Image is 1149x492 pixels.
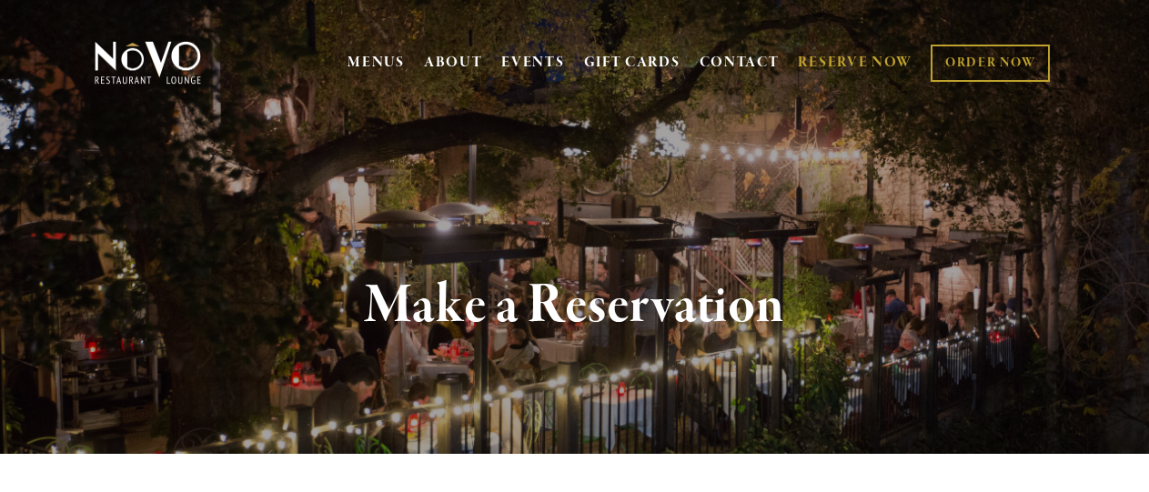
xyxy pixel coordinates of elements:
[501,54,564,72] a: EVENTS
[348,54,405,72] a: MENUS
[91,40,205,85] img: Novo Restaurant &amp; Lounge
[931,45,1050,82] a: ORDER NOW
[798,45,912,80] a: RESERVE NOW
[584,45,680,80] a: GIFT CARDS
[365,271,784,340] strong: Make a Reservation
[700,45,780,80] a: CONTACT
[424,54,483,72] a: ABOUT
